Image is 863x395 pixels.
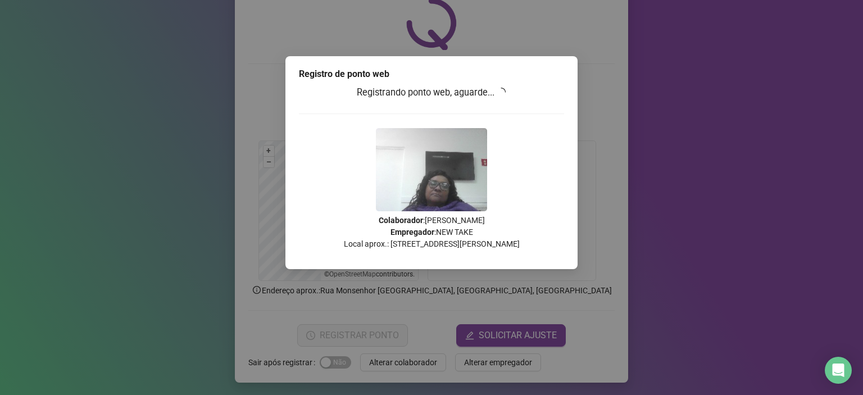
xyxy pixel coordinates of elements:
[299,215,564,250] p: : [PERSON_NAME] : NEW TAKE Local aprox.: [STREET_ADDRESS][PERSON_NAME]
[299,85,564,100] h3: Registrando ponto web, aguarde...
[390,228,434,237] strong: Empregador
[299,67,564,81] div: Registro de ponto web
[379,216,423,225] strong: Colaborador
[497,87,507,97] span: loading
[825,357,852,384] div: Open Intercom Messenger
[376,128,487,211] img: Z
